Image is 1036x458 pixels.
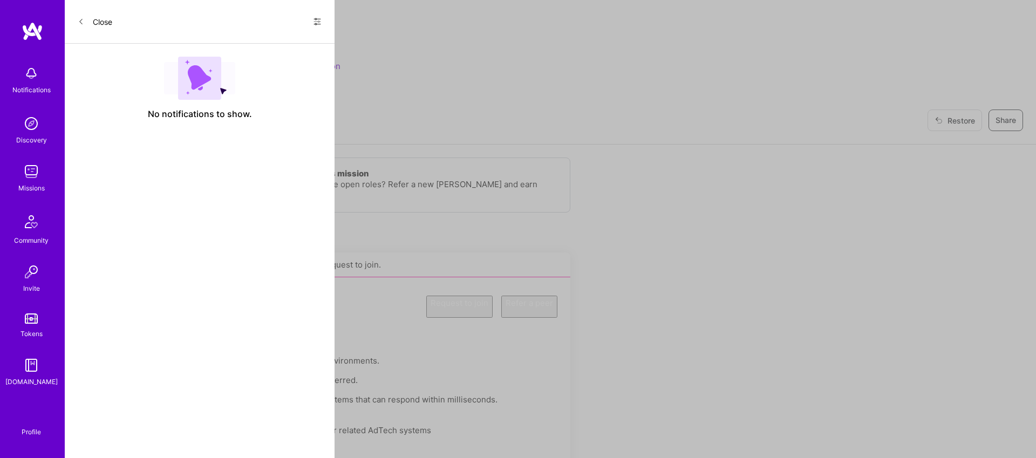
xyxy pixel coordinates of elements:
[21,63,42,84] img: bell
[22,22,43,41] img: logo
[21,113,42,134] img: discovery
[23,283,40,294] div: Invite
[21,161,42,182] img: teamwork
[22,426,41,436] div: Profile
[18,182,45,194] div: Missions
[21,328,43,339] div: Tokens
[12,84,51,95] div: Notifications
[78,13,112,30] button: Close
[18,209,44,235] img: Community
[21,261,42,283] img: Invite
[148,108,252,120] span: No notifications to show.
[25,313,38,324] img: tokens
[5,376,58,387] div: [DOMAIN_NAME]
[164,57,235,100] img: empty
[16,134,47,146] div: Discovery
[14,235,49,246] div: Community
[18,415,45,436] a: Profile
[21,354,42,376] img: guide book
